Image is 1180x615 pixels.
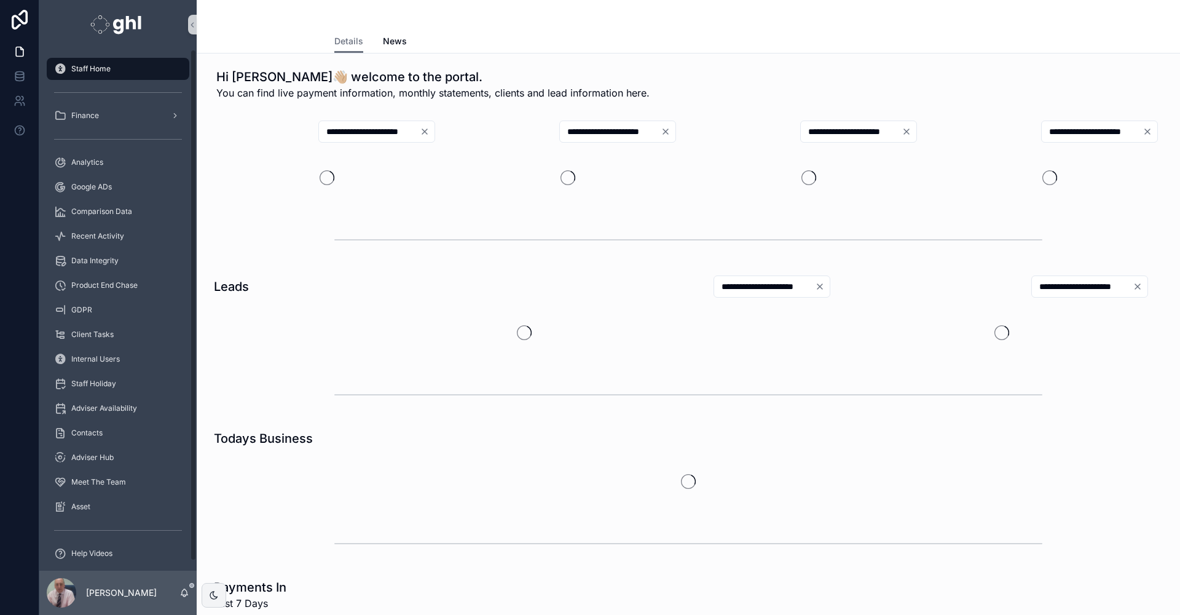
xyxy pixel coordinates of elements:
a: Finance [47,105,189,127]
span: Internal Users [71,354,120,364]
span: Staff Holiday [71,379,116,389]
span: Asset [71,502,90,512]
span: Client Tasks [71,330,114,339]
span: News [383,35,407,47]
button: Clear [815,282,830,292]
span: Finance [71,111,99,121]
a: Data Integrity [47,250,189,272]
span: Adviser Availability [71,403,137,413]
a: Adviser Hub [47,446,189,469]
a: Adviser Availability [47,397,189,419]
a: Details [334,30,363,54]
a: Help Videos [47,542,189,565]
a: Contacts [47,422,189,444]
a: Meet The Team [47,471,189,493]
span: Product End Chase [71,280,138,290]
span: Google ADs [71,182,112,192]
div: scrollable content [39,49,197,571]
a: Staff Home [47,58,189,80]
span: Comparison Data [71,207,132,216]
button: Clear [902,127,916,137]
a: Client Tasks [47,323,189,346]
button: Clear [420,127,435,137]
a: Asset [47,496,189,518]
span: Data Integrity [71,256,119,266]
h1: Leads [214,278,249,295]
a: News [383,30,407,55]
img: App logo [90,15,145,34]
span: Help Videos [71,549,112,558]
a: Google ADs [47,176,189,198]
a: Analytics [47,151,189,173]
button: Clear [1143,127,1157,137]
h1: Hi [PERSON_NAME]👋🏼 welcome to the portal. [216,68,650,85]
h1: Todays Business [214,430,313,447]
span: Details [334,35,363,47]
h1: Payments In [214,579,286,596]
span: Contacts [71,428,103,438]
span: Staff Home [71,64,111,74]
a: Staff Holiday [47,373,189,395]
a: Product End Chase [47,274,189,296]
p: [PERSON_NAME] [86,587,157,599]
a: GDPR [47,299,189,321]
span: GDPR [71,305,92,315]
button: Clear [661,127,675,137]
a: Comparison Data [47,200,189,223]
a: Internal Users [47,348,189,370]
span: Analytics [71,157,103,167]
span: Meet The Team [71,477,126,487]
span: Last 7 Days [214,596,286,611]
span: You can find live payment information, monthly statements, clients and lead information here. [216,85,650,100]
a: Recent Activity [47,225,189,247]
span: Adviser Hub [71,453,114,462]
span: Recent Activity [71,231,124,241]
button: Clear [1133,282,1147,292]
